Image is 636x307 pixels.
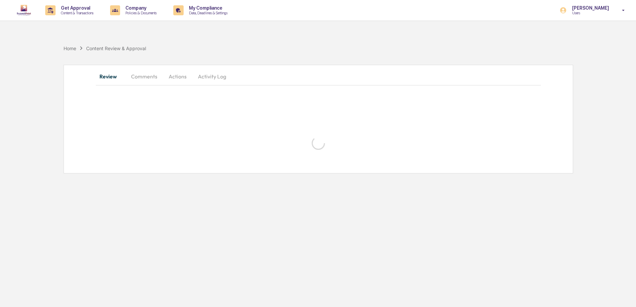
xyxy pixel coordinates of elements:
[56,5,97,11] p: Get Approval
[96,68,541,84] div: secondary tabs example
[193,68,232,84] button: Activity Log
[120,11,160,15] p: Policies & Documents
[86,46,146,51] div: Content Review & Approval
[184,5,231,11] p: My Compliance
[184,11,231,15] p: Data, Deadlines & Settings
[120,5,160,11] p: Company
[163,68,193,84] button: Actions
[567,11,612,15] p: Users
[96,68,126,84] button: Review
[16,4,32,17] img: logo
[126,68,163,84] button: Comments
[56,11,97,15] p: Content & Transactions
[64,46,76,51] div: Home
[567,5,612,11] p: [PERSON_NAME]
